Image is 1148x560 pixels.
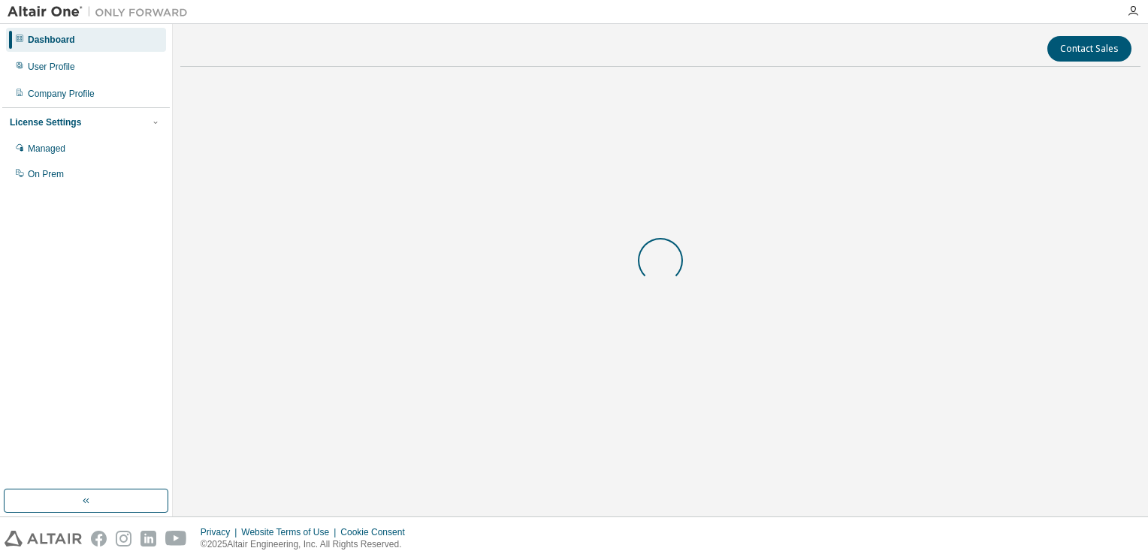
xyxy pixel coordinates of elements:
button: Contact Sales [1047,36,1131,62]
p: © 2025 Altair Engineering, Inc. All Rights Reserved. [201,538,414,551]
div: Privacy [201,526,241,538]
div: Website Terms of Use [241,526,340,538]
div: User Profile [28,61,75,73]
img: facebook.svg [91,531,107,546]
div: Cookie Consent [340,526,413,538]
img: instagram.svg [116,531,131,546]
div: Company Profile [28,88,95,100]
img: Altair One [8,5,195,20]
img: altair_logo.svg [5,531,82,546]
div: Managed [28,143,65,155]
div: Dashboard [28,34,75,46]
img: linkedin.svg [140,531,156,546]
div: On Prem [28,168,64,180]
div: License Settings [10,116,81,128]
img: youtube.svg [165,531,187,546]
